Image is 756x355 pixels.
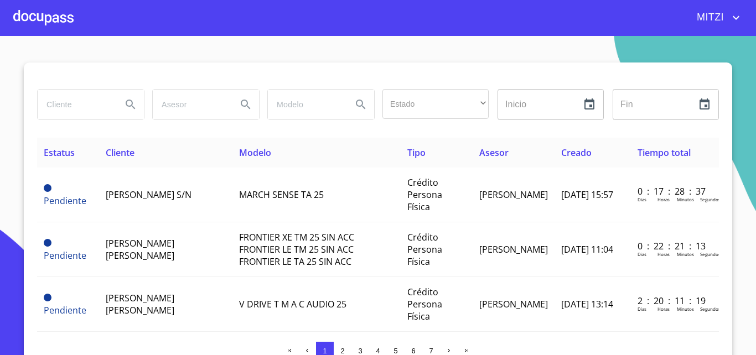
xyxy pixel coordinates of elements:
[268,90,343,119] input: search
[677,196,694,202] p: Minutos
[44,239,51,247] span: Pendiente
[106,292,174,316] span: [PERSON_NAME] [PERSON_NAME]
[44,195,86,207] span: Pendiente
[106,189,191,201] span: [PERSON_NAME] S/N
[153,90,228,119] input: search
[677,251,694,257] p: Minutos
[393,347,397,355] span: 5
[232,91,259,118] button: Search
[239,189,324,201] span: MARCH SENSE TA 25
[44,294,51,301] span: Pendiente
[638,240,712,252] p: 0 : 22 : 21 : 13
[479,189,548,201] span: [PERSON_NAME]
[429,347,433,355] span: 7
[700,196,721,202] p: Segundos
[340,347,344,355] span: 2
[239,298,346,310] span: V DRIVE T M A C AUDIO 25
[479,147,509,159] span: Asesor
[638,196,646,202] p: Dias
[38,90,113,119] input: search
[348,91,374,118] button: Search
[117,91,144,118] button: Search
[688,9,729,27] span: MITZI
[407,286,442,322] span: Crédito Persona Física
[688,9,743,27] button: account of current user
[561,298,613,310] span: [DATE] 13:14
[44,304,86,316] span: Pendiente
[638,147,691,159] span: Tiempo total
[44,147,75,159] span: Estatus
[106,237,174,262] span: [PERSON_NAME] [PERSON_NAME]
[411,347,415,355] span: 6
[638,295,712,307] p: 2 : 20 : 11 : 19
[638,306,646,312] p: Dias
[407,176,442,213] span: Crédito Persona Física
[358,347,362,355] span: 3
[382,89,489,119] div: ​
[407,147,426,159] span: Tipo
[700,251,721,257] p: Segundos
[323,347,327,355] span: 1
[44,184,51,192] span: Pendiente
[638,185,712,197] p: 0 : 17 : 28 : 37
[479,243,548,255] span: [PERSON_NAME]
[376,347,380,355] span: 4
[106,147,134,159] span: Cliente
[657,306,670,312] p: Horas
[239,231,354,268] span: FRONTIER XE TM 25 SIN ACC FRONTIER LE TM 25 SIN ACC FRONTIER LE TA 25 SIN ACC
[44,249,86,262] span: Pendiente
[677,306,694,312] p: Minutos
[700,306,721,312] p: Segundos
[657,196,670,202] p: Horas
[239,147,271,159] span: Modelo
[638,251,646,257] p: Dias
[561,243,613,255] span: [DATE] 11:04
[657,251,670,257] p: Horas
[561,147,592,159] span: Creado
[479,298,548,310] span: [PERSON_NAME]
[561,189,613,201] span: [DATE] 15:57
[407,231,442,268] span: Crédito Persona Física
